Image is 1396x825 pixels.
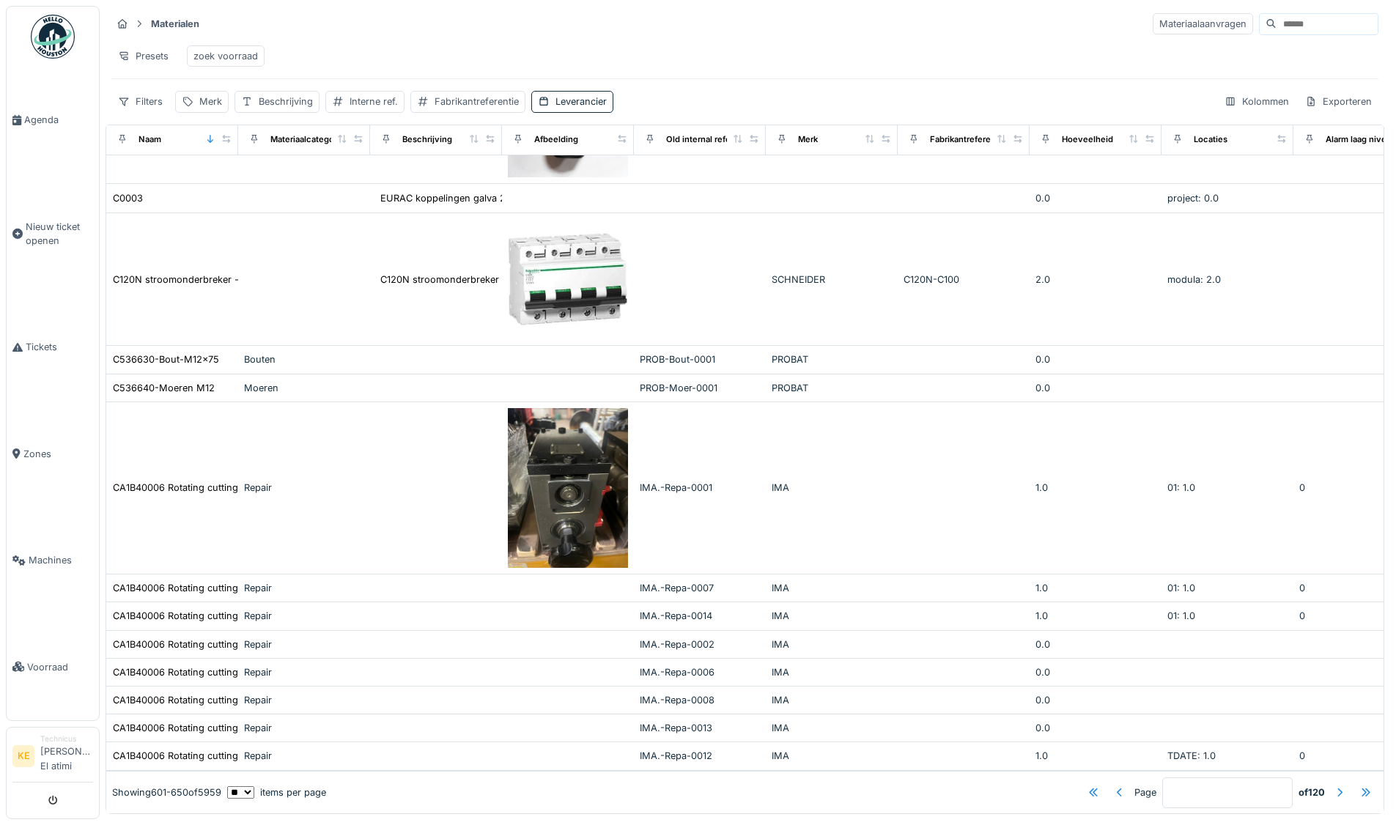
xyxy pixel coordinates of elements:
[145,17,205,31] strong: Materialen
[12,745,34,767] li: KE
[40,733,93,779] li: [PERSON_NAME] El atimi
[1167,610,1195,621] span: 01: 1.0
[772,609,892,623] div: IMA
[772,581,892,595] div: IMA
[1035,273,1156,286] div: 2.0
[1035,609,1156,623] div: 1.0
[29,553,93,567] span: Machines
[640,381,760,395] div: PROB-Moer-0001
[1299,785,1325,799] strong: of 120
[904,273,1024,286] div: C120N-C100
[7,173,99,294] a: Nieuw ticket openen
[244,721,364,735] div: Repair
[244,749,364,763] div: Repair
[772,352,892,366] div: PROBAT
[113,609,273,623] div: CA1B40006 Rotating cutting unit 03
[555,95,607,108] div: Leverancier
[772,693,892,707] div: IMA
[24,113,93,127] span: Agenda
[350,95,398,108] div: Interne ref.
[772,637,892,651] div: IMA
[270,133,344,146] div: Materiaalcategorie
[640,693,760,707] div: IMA.-Repa-0008
[1035,352,1156,366] div: 0.0
[640,665,760,679] div: IMA.-Repa-0006
[640,581,760,595] div: IMA.-Repa-0007
[259,95,313,108] div: Beschrijving
[1035,581,1156,595] div: 1.0
[113,581,273,595] div: CA1B40006 Rotating cutting unit 02
[244,352,364,366] div: Bouten
[380,191,623,205] div: EURAC koppelingen galva 20 X HL 50L150-€15/stuk...
[798,133,818,146] div: Merk
[1035,191,1156,205] div: 0.0
[111,91,169,112] div: Filters
[930,133,1006,146] div: Fabrikantreferentie
[1218,91,1296,112] div: Kolommen
[772,721,892,735] div: IMA
[640,721,760,735] div: IMA.-Repa-0013
[27,660,93,674] span: Voorraad
[640,749,760,763] div: IMA.-Repa-0012
[1035,381,1156,395] div: 0.0
[7,294,99,400] a: Tickets
[12,733,93,783] a: KE Technicus[PERSON_NAME] El atimi
[1035,693,1156,707] div: 0.0
[640,352,760,366] div: PROB-Bout-0001
[199,95,222,108] div: Merk
[640,609,760,623] div: IMA.-Repa-0014
[113,191,143,205] div: C0003
[772,665,892,679] div: IMA
[1035,665,1156,679] div: 0.0
[772,749,892,763] div: IMA
[1326,133,1396,146] div: Alarm laag niveau
[772,481,892,495] div: IMA
[7,67,99,173] a: Agenda
[1035,721,1156,735] div: 0.0
[244,609,364,623] div: Repair
[26,220,93,248] span: Nieuw ticket openen
[244,637,364,651] div: Repair
[508,219,628,339] img: C120N stroomonderbreker - 10kA - D-curve - tetrapool 4P/63A Multi 9 Schneider Electric
[244,381,364,395] div: Moeren
[40,733,93,744] div: Technicus
[772,273,892,286] div: SCHNEIDER
[1167,582,1195,593] span: 01: 1.0
[193,49,258,63] div: zoek voorraad
[113,665,273,679] div: CA1B40006 Rotating cutting unit 05
[113,352,219,366] div: C536630-Bout-M12x75
[31,15,75,59] img: Badge_color-CXgf-gQk.svg
[244,693,364,707] div: Repair
[1035,481,1156,495] div: 1.0
[1062,133,1113,146] div: Hoeveelheid
[1167,750,1216,761] span: TDATE: 1.0
[1035,637,1156,651] div: 0.0
[7,614,99,720] a: Voorraad
[139,133,161,146] div: Naam
[112,785,221,799] div: Showing 601 - 650 of 5959
[640,481,760,495] div: IMA.-Repa-0001
[1134,785,1156,799] div: Page
[7,507,99,613] a: Machines
[435,95,519,108] div: Fabrikantreferentie
[534,133,578,146] div: Afbeelding
[113,481,270,495] div: CA1B40006 Rotating cutting unit 01
[244,581,364,595] div: Repair
[113,637,273,651] div: CA1B40006 Rotating cutting unit 04
[113,721,272,735] div: CA1B40006 Rotating cutting unit 07
[244,665,364,679] div: Repair
[113,381,215,395] div: C536640-Moeren M12
[1167,193,1219,204] span: project: 0.0
[111,45,175,67] div: Presets
[380,273,610,286] div: C120N stroomonderbreker - 10kA - D-curve - tetr...
[1167,482,1195,493] span: 01: 1.0
[227,785,326,799] div: items per page
[640,637,760,651] div: IMA.-Repa-0002
[666,133,754,146] div: Old internal reference
[113,273,512,286] div: C120N stroomonderbreker - 10kA - D-curve - tetrapool 4P/63A Multi 9 Schneider Electric
[23,447,93,461] span: Zones
[1167,274,1221,285] span: modula: 2.0
[1194,133,1227,146] div: Locaties
[402,133,452,146] div: Beschrijving
[508,408,628,569] img: CA1B40006 Rotating cutting unit 01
